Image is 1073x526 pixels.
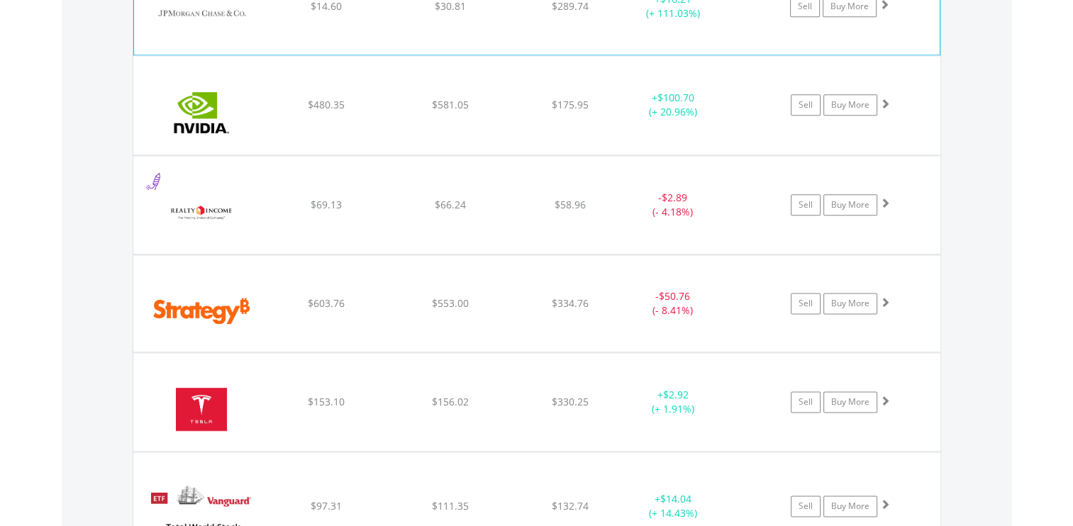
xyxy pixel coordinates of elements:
[657,91,694,104] span: $100.70
[620,191,727,219] div: - (- 4.18%)
[791,194,821,216] a: Sell
[435,198,466,211] span: $66.24
[823,496,877,517] a: Buy More
[620,492,727,520] div: + (+ 14.43%)
[662,191,687,204] span: $2.89
[140,174,262,250] img: EQU.US.O.png
[552,499,589,513] span: $132.74
[791,391,821,413] a: Sell
[307,296,344,310] span: $603.76
[823,293,877,314] a: Buy More
[791,94,821,116] a: Sell
[620,91,727,119] div: + (+ 20.96%)
[791,496,821,517] a: Sell
[791,293,821,314] a: Sell
[620,289,727,318] div: - (- 8.41%)
[310,198,341,211] span: $69.13
[432,395,469,408] span: $156.02
[660,492,691,505] span: $14.04
[659,289,690,303] span: $50.76
[140,74,262,150] img: EQU.US.NVDA.png
[307,98,344,111] span: $480.35
[310,499,341,513] span: $97.31
[552,98,589,111] span: $175.95
[552,296,589,310] span: $334.76
[432,499,469,513] span: $111.35
[552,395,589,408] span: $330.25
[555,198,586,211] span: $58.96
[823,94,877,116] a: Buy More
[823,194,877,216] a: Buy More
[140,371,262,447] img: EQU.US.TSLA.png
[663,388,689,401] span: $2.92
[307,395,344,408] span: $153.10
[432,98,469,111] span: $581.05
[432,296,469,310] span: $553.00
[823,391,877,413] a: Buy More
[620,388,727,416] div: + (+ 1.91%)
[140,273,262,349] img: EQU.US.MSTR.png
